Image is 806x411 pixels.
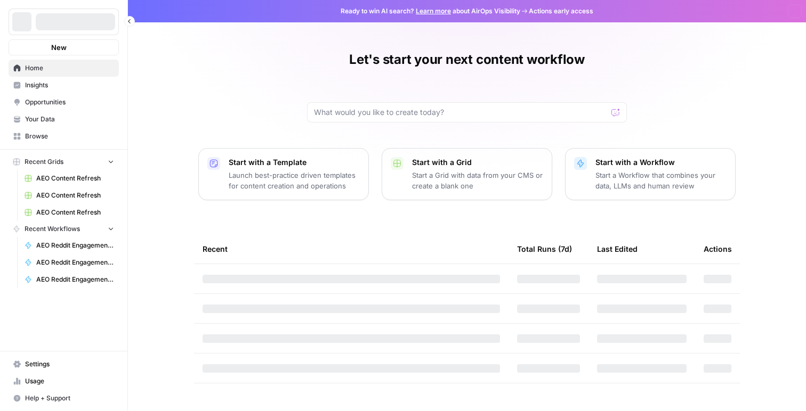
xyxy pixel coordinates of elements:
[20,254,119,271] a: AEO Reddit Engagement - Fork
[9,221,119,237] button: Recent Workflows
[9,390,119,407] button: Help + Support
[412,157,543,168] p: Start with a Grid
[25,359,114,369] span: Settings
[25,97,114,107] span: Opportunities
[597,234,638,264] div: Last Edited
[9,111,119,128] a: Your Data
[36,258,114,267] span: AEO Reddit Engagement - Fork
[36,275,114,284] span: AEO Reddit Engagement - Fork
[198,148,369,200] button: Start with a TemplateLaunch best-practice driven templates for content creation and operations
[314,107,607,118] input: What would you like to create today?
[25,63,114,73] span: Home
[25,157,63,167] span: Recent Grids
[9,356,119,373] a: Settings
[20,237,119,254] a: AEO Reddit Engagement - Fork
[203,234,500,264] div: Recent
[229,170,360,191] p: Launch best-practice driven templates for content creation and operations
[9,373,119,390] a: Usage
[25,393,114,403] span: Help + Support
[229,157,360,168] p: Start with a Template
[36,191,114,200] span: AEO Content Refresh
[412,170,543,191] p: Start a Grid with data from your CMS or create a blank one
[9,128,119,145] a: Browse
[20,170,119,187] a: AEO Content Refresh
[382,148,552,200] button: Start with a GridStart a Grid with data from your CMS or create a blank one
[25,80,114,90] span: Insights
[595,170,727,191] p: Start a Workflow that combines your data, LLMs and human review
[20,187,119,204] a: AEO Content Refresh
[9,77,119,94] a: Insights
[25,114,114,124] span: Your Data
[565,148,736,200] button: Start with a WorkflowStart a Workflow that combines your data, LLMs and human review
[51,42,67,53] span: New
[20,204,119,221] a: AEO Content Refresh
[36,241,114,250] span: AEO Reddit Engagement - Fork
[9,39,119,55] button: New
[25,376,114,386] span: Usage
[517,234,572,264] div: Total Runs (7d)
[25,224,80,234] span: Recent Workflows
[36,208,114,217] span: AEO Content Refresh
[529,6,593,16] span: Actions early access
[9,60,119,77] a: Home
[341,6,520,16] span: Ready to win AI search? about AirOps Visibility
[25,131,114,141] span: Browse
[704,234,732,264] div: Actions
[595,157,727,168] p: Start with a Workflow
[349,51,585,68] h1: Let's start your next content workflow
[9,154,119,170] button: Recent Grids
[416,7,451,15] a: Learn more
[36,174,114,183] span: AEO Content Refresh
[20,271,119,288] a: AEO Reddit Engagement - Fork
[9,94,119,111] a: Opportunities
